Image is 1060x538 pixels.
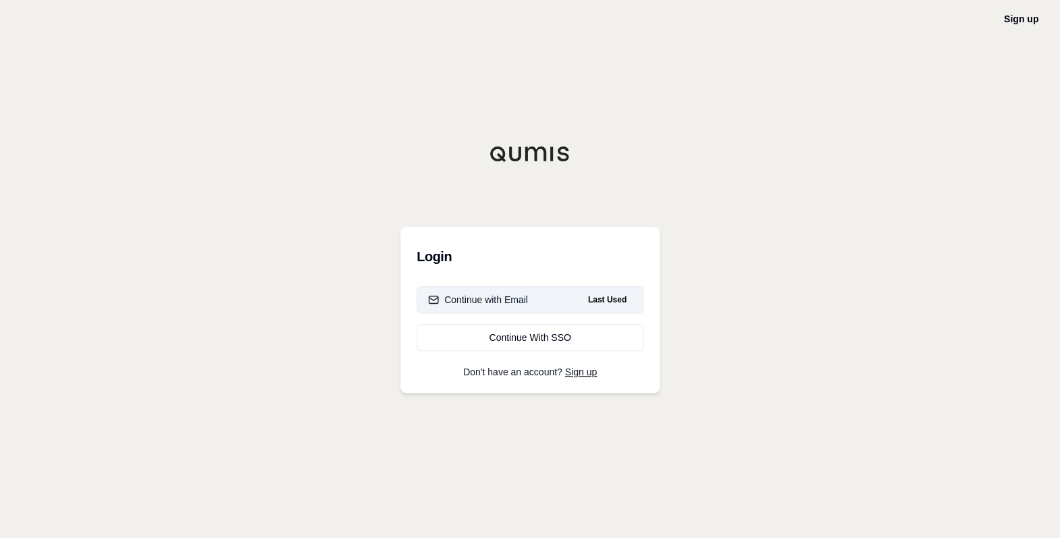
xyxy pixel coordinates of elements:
[417,367,643,377] p: Don't have an account?
[489,146,571,162] img: Qumis
[428,331,632,344] div: Continue With SSO
[583,292,632,308] span: Last Used
[428,293,528,306] div: Continue with Email
[417,243,643,270] h3: Login
[1004,14,1038,24] a: Sign up
[565,367,597,377] a: Sign up
[417,324,643,351] a: Continue With SSO
[417,286,643,313] button: Continue with EmailLast Used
